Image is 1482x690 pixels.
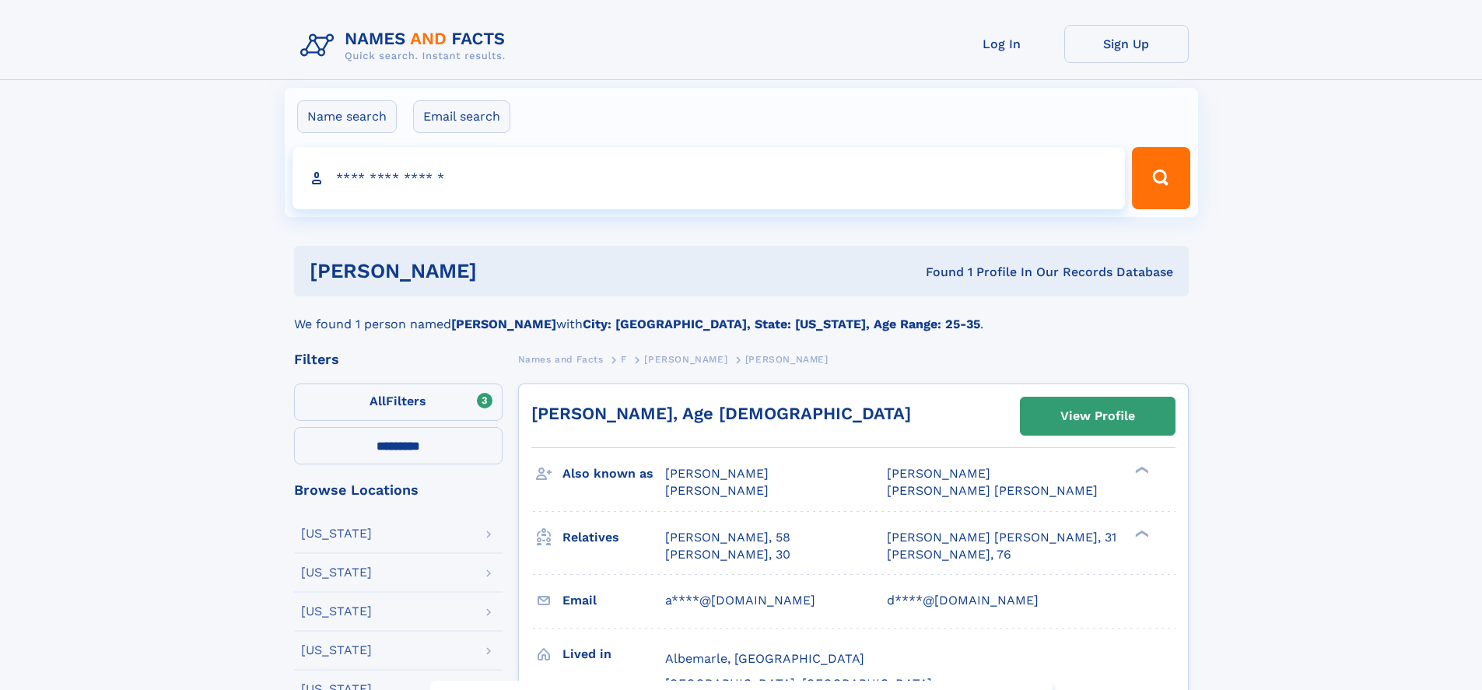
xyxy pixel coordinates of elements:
input: search input [293,147,1126,209]
a: F [621,349,627,369]
a: [PERSON_NAME], 76 [887,546,1011,563]
span: [PERSON_NAME] [665,483,769,498]
h3: Email [562,587,665,614]
div: [US_STATE] [301,566,372,579]
b: [PERSON_NAME] [451,317,556,331]
a: Log In [940,25,1064,63]
div: Browse Locations [294,483,503,497]
button: Search Button [1132,147,1189,209]
div: ❯ [1131,528,1150,538]
span: [PERSON_NAME] [665,466,769,481]
label: Email search [413,100,510,133]
div: We found 1 person named with . [294,296,1189,334]
span: [PERSON_NAME] [644,354,727,365]
a: [PERSON_NAME], 58 [665,529,790,546]
div: Filters [294,352,503,366]
span: All [370,394,386,408]
span: F [621,354,627,365]
h1: [PERSON_NAME] [310,261,702,281]
a: View Profile [1021,398,1175,435]
a: Sign Up [1064,25,1189,63]
b: City: [GEOGRAPHIC_DATA], State: [US_STATE], Age Range: 25-35 [583,317,980,331]
div: [US_STATE] [301,605,372,618]
img: Logo Names and Facts [294,25,518,67]
span: [PERSON_NAME] [PERSON_NAME] [887,483,1098,498]
h3: Also known as [562,461,665,487]
span: Albemarle, [GEOGRAPHIC_DATA] [665,651,864,666]
div: [US_STATE] [301,527,372,540]
div: [US_STATE] [301,644,372,657]
span: [PERSON_NAME] [745,354,829,365]
a: [PERSON_NAME] [PERSON_NAME], 31 [887,529,1116,546]
a: [PERSON_NAME] [644,349,727,369]
h3: Relatives [562,524,665,551]
label: Filters [294,384,503,421]
a: Names and Facts [518,349,604,369]
label: Name search [297,100,397,133]
div: ❯ [1131,465,1150,475]
div: View Profile [1060,398,1135,434]
span: [PERSON_NAME] [887,466,990,481]
h3: Lived in [562,641,665,667]
a: [PERSON_NAME], 30 [665,546,790,563]
div: Found 1 Profile In Our Records Database [701,264,1173,281]
a: [PERSON_NAME], Age [DEMOGRAPHIC_DATA] [531,404,911,423]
